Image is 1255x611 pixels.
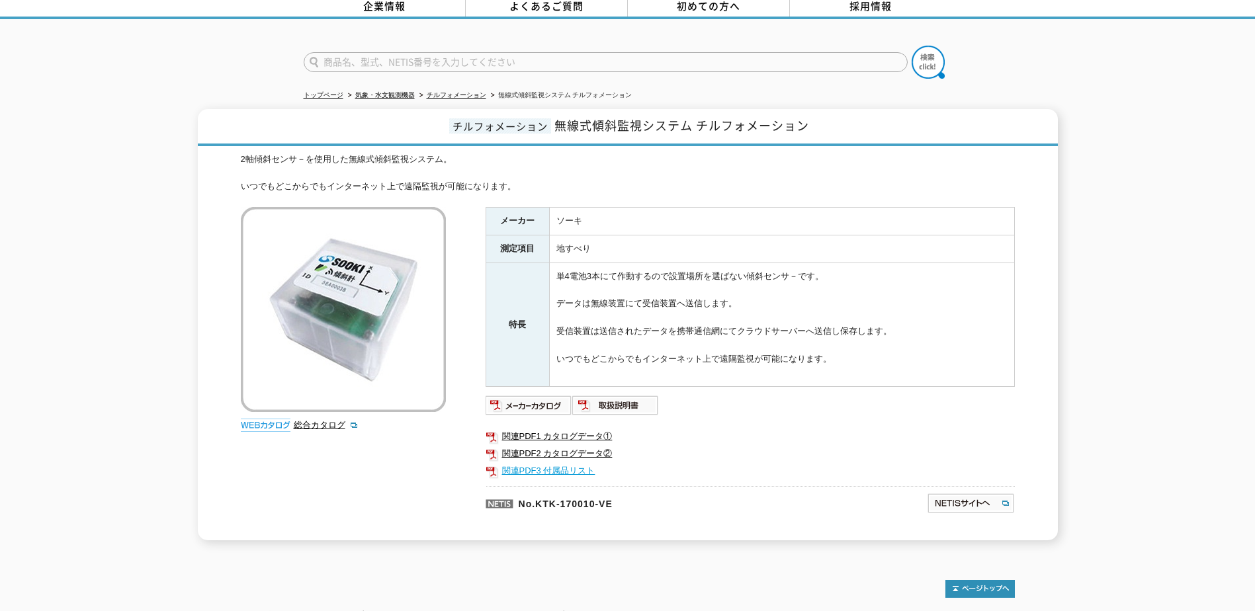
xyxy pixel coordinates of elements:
img: 無線式傾斜監視システム チルフォメーション [241,207,446,412]
li: 無線式傾斜監視システム チルフォメーション [488,89,632,102]
a: 気象・水文観測機器 [355,91,415,99]
a: メーカーカタログ [486,403,572,413]
input: 商品名、型式、NETIS番号を入力してください [304,52,908,72]
th: 特長 [486,263,549,386]
a: 関連PDF2 カタログデータ② [486,445,1015,462]
div: 2軸傾斜センサ－を使用した無線式傾斜監視システム。 いつでもどこからでもインターネット上で遠隔監視が可能になります。 [241,153,1015,194]
p: No.KTK-170010-VE [486,486,799,518]
img: btn_search.png [912,46,945,79]
img: メーカーカタログ [486,395,572,416]
td: 地すべり [549,235,1014,263]
a: 関連PDF3 付属品リスト [486,462,1015,479]
img: トップページへ [945,580,1015,598]
a: 関連PDF1 カタログデータ① [486,428,1015,445]
a: 総合カタログ [294,420,359,430]
a: 取扱説明書 [572,403,659,413]
td: ソーキ [549,208,1014,235]
span: 無線式傾斜監視システム チルフォメーション [554,116,809,134]
img: webカタログ [241,419,290,432]
a: チルフォメーション [427,91,486,99]
img: NETISサイトへ [927,493,1015,514]
img: 取扱説明書 [572,395,659,416]
a: トップページ [304,91,343,99]
th: 測定項目 [486,235,549,263]
th: メーカー [486,208,549,235]
td: 単4電池3本にて作動するので設置場所を選ばない傾斜センサ－です。 データは無線装置にて受信装置へ送信します。 受信装置は送信されたデータを携帯通信網にてクラウドサーバーへ送信し保存します。 いつ... [549,263,1014,386]
span: チルフォメーション [449,118,551,134]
